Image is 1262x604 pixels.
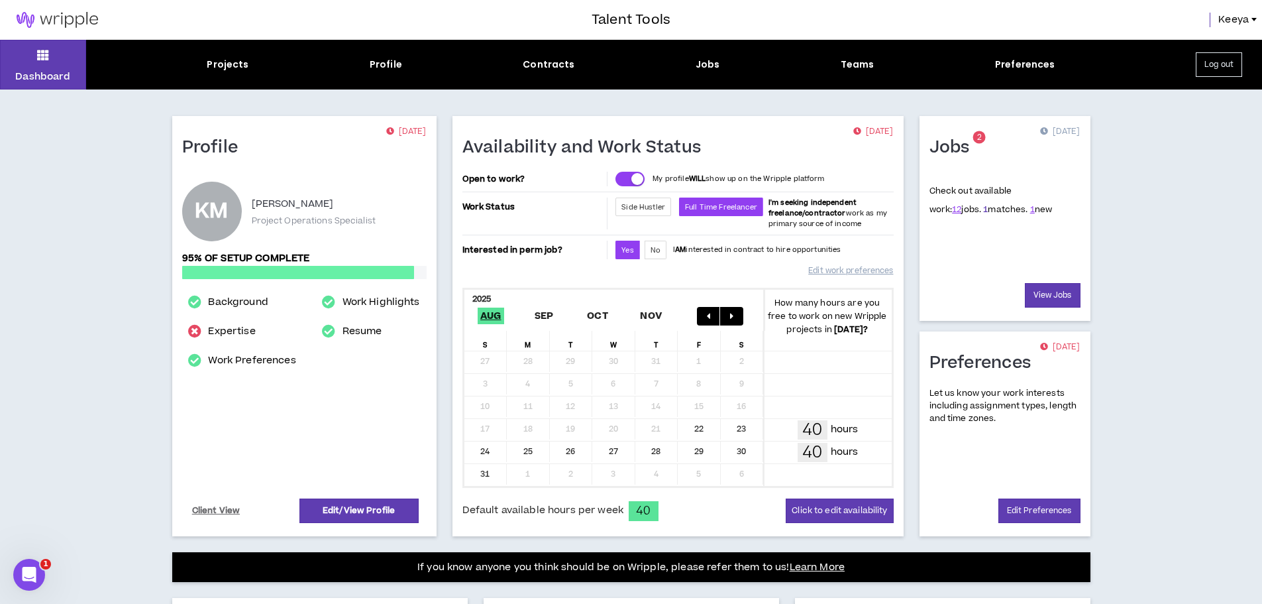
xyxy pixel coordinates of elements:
[768,198,887,229] span: work as my primary source of income
[621,245,633,255] span: Yes
[252,196,334,212] p: [PERSON_NAME]
[983,204,1027,215] span: matches.
[952,204,981,215] span: jobs.
[841,58,874,72] div: Teams
[462,241,605,259] p: Interested in perm job?
[252,215,376,227] p: Project Operations Specialist
[696,58,720,72] div: Jobs
[190,499,242,522] a: Client View
[532,308,556,324] span: Sep
[853,125,893,139] p: [DATE]
[182,182,242,241] div: Keeya M.
[678,331,721,351] div: F
[195,202,228,221] div: KM
[464,331,507,351] div: S
[386,125,426,139] p: [DATE]
[808,259,893,282] a: Edit work preferences
[983,204,988,215] a: 1
[592,331,635,351] div: W
[462,198,605,216] p: Work Status
[995,58,1055,72] div: Preferences
[462,174,605,184] p: Open to work?
[208,353,295,369] a: Work Preferences
[831,445,859,459] p: hours
[15,70,70,84] p: Dashboard
[417,560,845,575] p: If you know anyone you think should be on Wripple, please refer them to us!
[653,174,824,184] p: My profile show up on the Wripple platform
[973,131,986,144] sup: 2
[13,559,45,591] iframe: Intercom live chat
[370,58,402,72] div: Profile
[40,559,51,570] span: 1
[462,137,711,158] h1: Availability and Work Status
[689,174,706,184] strong: WILL
[462,503,623,518] span: Default available hours per week
[675,245,686,255] strong: AM
[592,10,670,30] h3: Talent Tools
[182,137,248,158] h1: Profile
[651,245,660,255] span: No
[1025,283,1080,308] a: View Jobs
[584,308,611,324] span: Oct
[1040,341,1080,354] p: [DATE]
[831,422,859,437] p: hours
[182,251,427,266] p: 95% of setup complete
[635,331,678,351] div: T
[523,58,574,72] div: Contracts
[929,137,980,158] h1: Jobs
[998,499,1080,523] a: Edit Preferences
[1218,13,1249,27] span: Keeya
[342,324,382,339] a: Resume
[507,331,550,351] div: M
[342,294,420,310] a: Work Highlights
[208,294,268,310] a: Background
[1196,52,1242,77] button: Log out
[299,499,419,523] a: Edit/View Profile
[1040,125,1080,139] p: [DATE]
[929,387,1080,426] p: Let us know your work interests including assignment types, length and time zones.
[721,331,764,351] div: S
[472,293,492,305] b: 2025
[208,324,255,339] a: Expertise
[952,204,961,215] a: 12
[768,198,857,218] b: I'm seeking independent freelance/contractor
[929,353,1041,374] h1: Preferences
[834,324,868,335] b: [DATE] ?
[550,331,593,351] div: T
[929,185,1053,215] p: Check out available work:
[977,132,982,143] span: 2
[478,308,504,324] span: Aug
[763,296,892,336] p: How many hours are you free to work on new Wripple projects in
[637,308,664,324] span: Nov
[1030,204,1053,215] span: new
[621,202,665,212] span: Side Hustler
[1030,204,1035,215] a: 1
[786,499,893,523] button: Click to edit availability
[790,560,845,574] a: Learn More
[673,245,841,255] p: I interested in contract to hire opportunities
[207,58,248,72] div: Projects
